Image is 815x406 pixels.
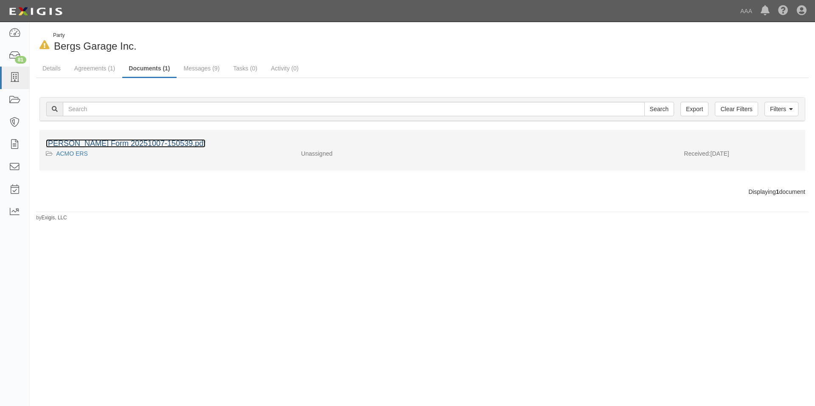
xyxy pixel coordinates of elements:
div: Unassigned [295,149,486,158]
a: Agreements (1) [68,60,121,77]
span: Bergs Garage Inc. [54,40,137,52]
div: ACORD Form 20251007-150539.pdf [46,138,799,149]
p: Received: [684,149,710,158]
a: Exigis, LLC [42,215,67,221]
a: AAA [736,3,756,20]
img: logo-5460c22ac91f19d4615b14bd174203de0afe785f0fc80cf4dbbc73dc1793850b.png [6,4,65,19]
a: Filters [764,102,798,116]
a: Clear Filters [715,102,758,116]
b: 1 [776,188,779,195]
div: Bergs Garage Inc. [36,32,416,53]
input: Search [644,102,674,116]
div: Effective - Expiration [486,149,677,150]
input: Search [63,102,645,116]
a: Messages (9) [177,60,226,77]
div: [DATE] [677,149,805,162]
i: In Default since 10/09/2025 [39,41,50,50]
a: Details [36,60,67,77]
a: [PERSON_NAME] Form 20251007-150539.pdf [46,139,205,148]
div: 81 [15,56,26,64]
a: Activity (0) [264,60,305,77]
a: Export [680,102,708,116]
a: Tasks (0) [227,60,264,77]
div: Displaying document [33,188,812,196]
i: Help Center - Complianz [778,6,788,16]
a: ACMO ERS [56,150,88,157]
div: Party [53,32,137,39]
small: by [36,214,67,221]
div: ACMO ERS [46,149,288,158]
a: Documents (1) [122,60,176,78]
